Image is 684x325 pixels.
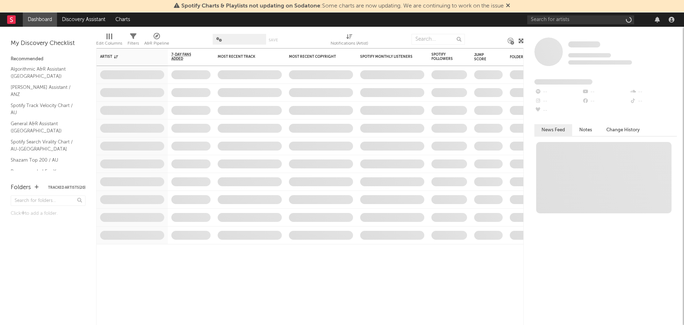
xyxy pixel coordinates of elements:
div: Spotify Followers [431,52,456,61]
button: Save [269,38,278,42]
a: Charts [110,12,135,27]
div: Most Recent Copyright [289,55,342,59]
input: Search... [411,34,465,45]
a: [PERSON_NAME] Assistant / ANZ [11,83,78,98]
a: Algorithmic A&R Assistant ([GEOGRAPHIC_DATA]) [11,65,78,80]
span: Tracking Since: [DATE] [568,53,611,57]
a: Shazam Top 200 / AU [11,156,78,164]
a: Spotify Search Virality Chart / AU-[GEOGRAPHIC_DATA] [11,138,78,153]
div: -- [534,87,582,97]
div: Filters [128,30,139,51]
input: Search for folders... [11,195,85,206]
div: -- [534,106,582,115]
div: Folders [11,183,31,192]
div: Edit Columns [96,30,122,51]
a: Discovery Assistant [57,12,110,27]
div: -- [582,87,629,97]
div: -- [629,97,677,106]
span: Some Artist [568,41,600,47]
button: News Feed [534,124,572,136]
span: 7-Day Fans Added [171,52,200,61]
span: 0 fans last week [568,60,632,65]
div: A&R Pipeline [144,39,169,48]
div: Click to add a folder. [11,209,85,218]
span: : Some charts are now updating. We are continuing to work on the issue [181,3,504,9]
button: Change History [599,124,647,136]
button: Notes [572,124,599,136]
div: Edit Columns [96,39,122,48]
div: Jump Score [474,53,492,61]
div: Recommended [11,55,85,64]
div: -- [534,97,582,106]
div: Notifications (Artist) [331,39,368,48]
div: Notifications (Artist) [331,30,368,51]
a: Dashboard [23,12,57,27]
div: Spotify Monthly Listeners [360,55,414,59]
a: General A&R Assistant ([GEOGRAPHIC_DATA]) [11,120,78,134]
div: Most Recent Track [218,55,271,59]
div: Artist [100,55,154,59]
a: Spotify Track Velocity Chart / AU [11,102,78,116]
a: Some Artist [568,41,600,48]
div: Folders [510,55,563,59]
div: A&R Pipeline [144,30,169,51]
div: Filters [128,39,139,48]
span: Spotify Charts & Playlists not updating on Sodatone [181,3,320,9]
div: -- [582,97,629,106]
span: Fans Added by Platform [534,79,592,85]
span: Dismiss [506,3,510,9]
button: Tracked Artists(20) [48,186,85,189]
div: -- [629,87,677,97]
a: Recommended For You [11,168,78,176]
input: Search for artists [527,15,634,24]
div: My Discovery Checklist [11,39,85,48]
